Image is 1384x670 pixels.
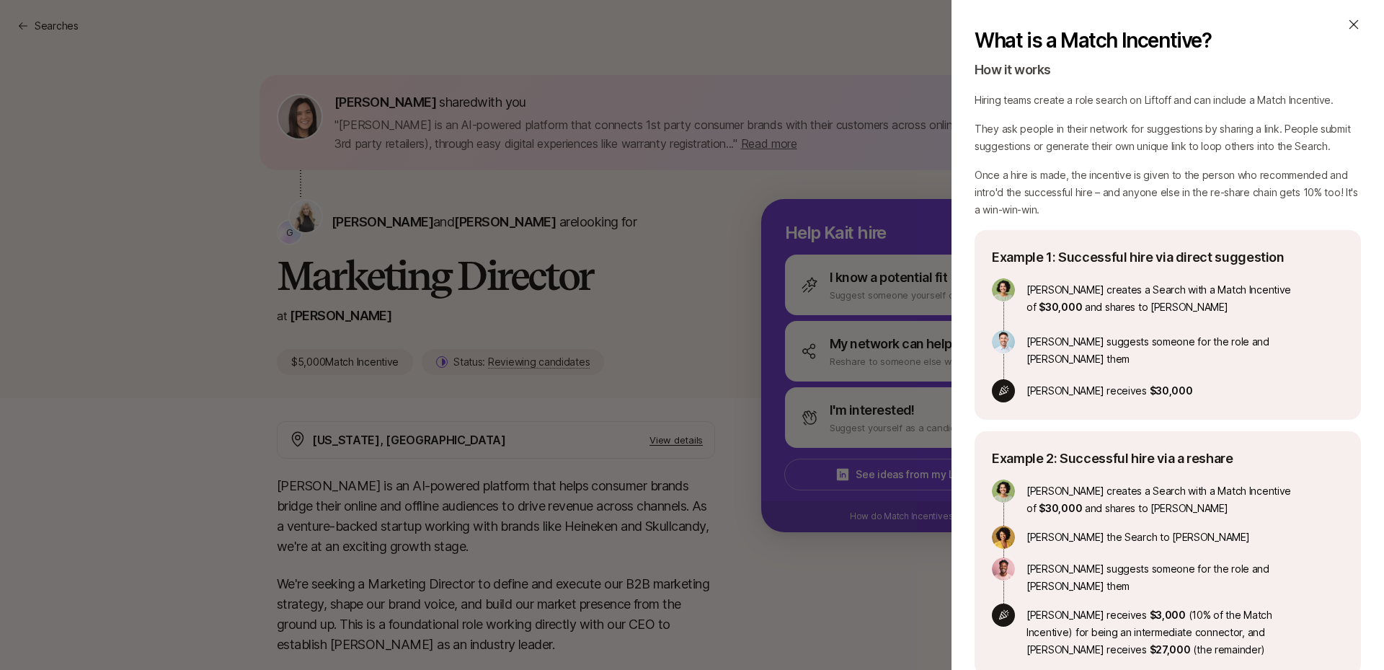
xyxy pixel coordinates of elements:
[1150,609,1186,621] span: $3,000
[992,449,1303,468] p: Example 2: Successful hire via a reshare
[975,120,1361,155] p: They ask people in their network for suggestions by sharing a link. People submit suggestions or ...
[1150,384,1193,397] span: $30,000
[1026,330,1303,368] p: [PERSON_NAME] suggests someone for the role and [PERSON_NAME] them
[1026,480,1303,517] p: [PERSON_NAME] creates a Search with a Match Incentive of and shares to [PERSON_NAME]
[1039,502,1082,514] span: $30,000
[1026,379,1303,402] p: [PERSON_NAME] receives
[992,278,1015,301] img: avatar
[1039,301,1082,313] span: $30,000
[992,247,1303,267] p: Example 1: Successful hire via direct suggestion
[975,60,1361,80] p: How it works
[1026,278,1303,316] p: [PERSON_NAME] creates a Search with a Match Incentive of and shares to [PERSON_NAME]
[1026,526,1303,549] p: [PERSON_NAME] the Search to [PERSON_NAME]
[1026,557,1303,595] p: [PERSON_NAME] suggests someone for the role and [PERSON_NAME] them
[1026,604,1303,658] p: [PERSON_NAME] receives (10% of the Match Incentive) for being an intermediate connector, and [PER...
[992,330,1015,353] img: avatar
[992,557,1015,581] img: avatar
[1150,643,1191,656] span: $27,000
[975,167,1361,219] p: Once a hire is made, the incentive is given to the person who recommended and intro'd the success...
[992,526,1015,549] img: avatar
[975,17,1312,63] p: What is a Match Incentive?
[975,92,1361,109] p: Hiring teams create a role search on Liftoff and can include a Match Incentive.
[992,480,1015,503] img: avatar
